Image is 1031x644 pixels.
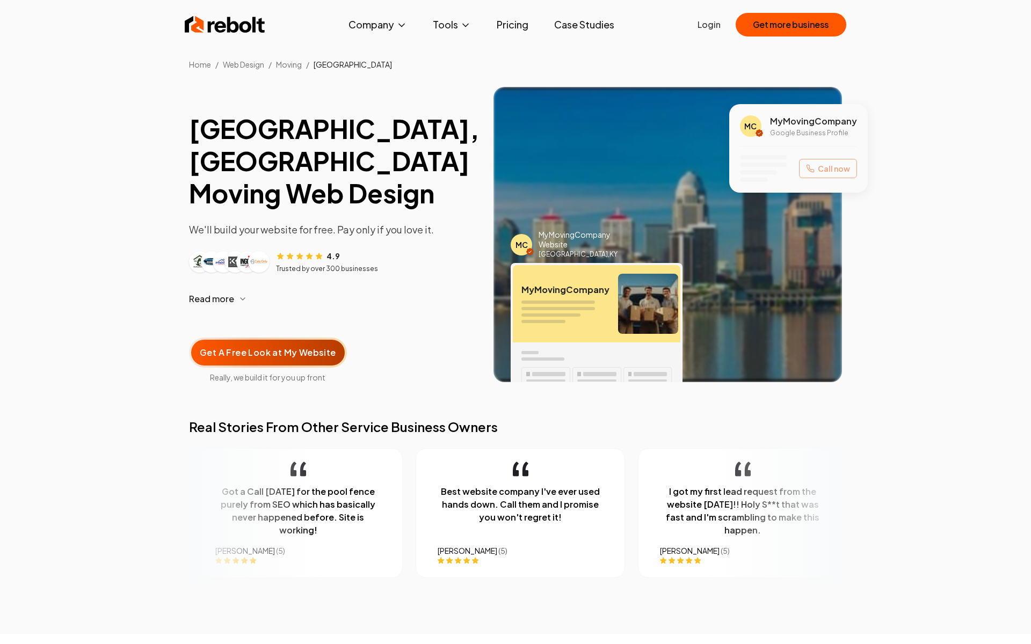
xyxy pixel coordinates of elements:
span: ( 5 ) [498,546,507,555]
li: [GEOGRAPHIC_DATA] [314,59,392,70]
div: Customer logos [189,251,270,273]
h2: Real Stories From Other Service Business Owners [189,418,842,435]
button: Tools [424,14,480,35]
img: Customer logo 4 [227,253,244,270]
a: Case Studies [546,14,623,35]
a: Get A Free Look at My WebsiteReally, we build it for you up front [189,320,347,383]
div: Rating: 5 out of 5 stars [660,556,825,565]
div: Rating: 4.9 out of 5 stars [276,250,340,261]
article: Customer reviews [189,250,476,273]
span: ( 5 ) [276,546,285,555]
a: Login [698,18,721,31]
p: We'll build your website for free. Pay only if you love it. [189,222,476,237]
p: Got a Call [DATE] for the pool fence purely from SEO which has basically never happened before. S... [215,485,381,537]
p: Google Business Profile [770,129,857,137]
span: 4.9 [326,251,340,261]
p: Best website company I've ever used hands down. Call them and I promise you won't regret it! [438,485,603,524]
span: Read more [189,292,234,305]
span: Get A Free Look at My Website [200,346,336,359]
div: [PERSON_NAME] [438,545,603,556]
span: Web Design [223,60,264,69]
img: Customer logo 5 [238,253,256,270]
a: Home [189,60,211,69]
img: Rebolt Logo [185,14,265,35]
div: [PERSON_NAME] [660,545,825,556]
img: quotation-mark [735,462,751,477]
img: Customer logo 1 [191,253,208,270]
span: MC [515,239,528,250]
span: Really, we build it for you up front [189,372,347,383]
a: Moving [276,60,302,69]
li: / [215,59,219,70]
p: I got my first lead request from the website [DATE]!! Holy S**t that was fast and I'm scrambling ... [660,485,825,537]
a: Pricing [488,14,537,35]
span: My Moving Company [770,115,857,128]
li: / [306,59,309,70]
button: Get more business [736,13,846,36]
nav: Breadcrumb [172,59,859,70]
img: Customer logo 2 [203,253,220,270]
button: Get A Free Look at My Website [189,338,347,368]
button: Company [340,14,416,35]
span: MC [744,121,757,131]
img: Image of Louisville, KY [493,87,842,382]
span: My Moving Company [521,284,609,295]
button: Read more [189,286,476,312]
li: / [268,59,272,70]
span: ( 5 ) [721,546,730,555]
div: [PERSON_NAME] [215,545,381,556]
span: My Moving Company Website [539,230,625,249]
div: Rating: 5 out of 5 stars [215,556,381,565]
img: Moving team [618,274,678,334]
img: quotation-mark [513,462,528,477]
div: Rating: 5 out of 5 stars [438,556,603,565]
p: Trusted by over 300 businesses [276,265,378,273]
p: [GEOGRAPHIC_DATA] , KY [539,250,683,259]
img: quotation-mark [291,462,306,477]
img: Customer logo 3 [215,253,232,270]
img: Customer logo 6 [250,253,267,270]
h1: [GEOGRAPHIC_DATA], [GEOGRAPHIC_DATA] Moving Web Design [189,113,476,209]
